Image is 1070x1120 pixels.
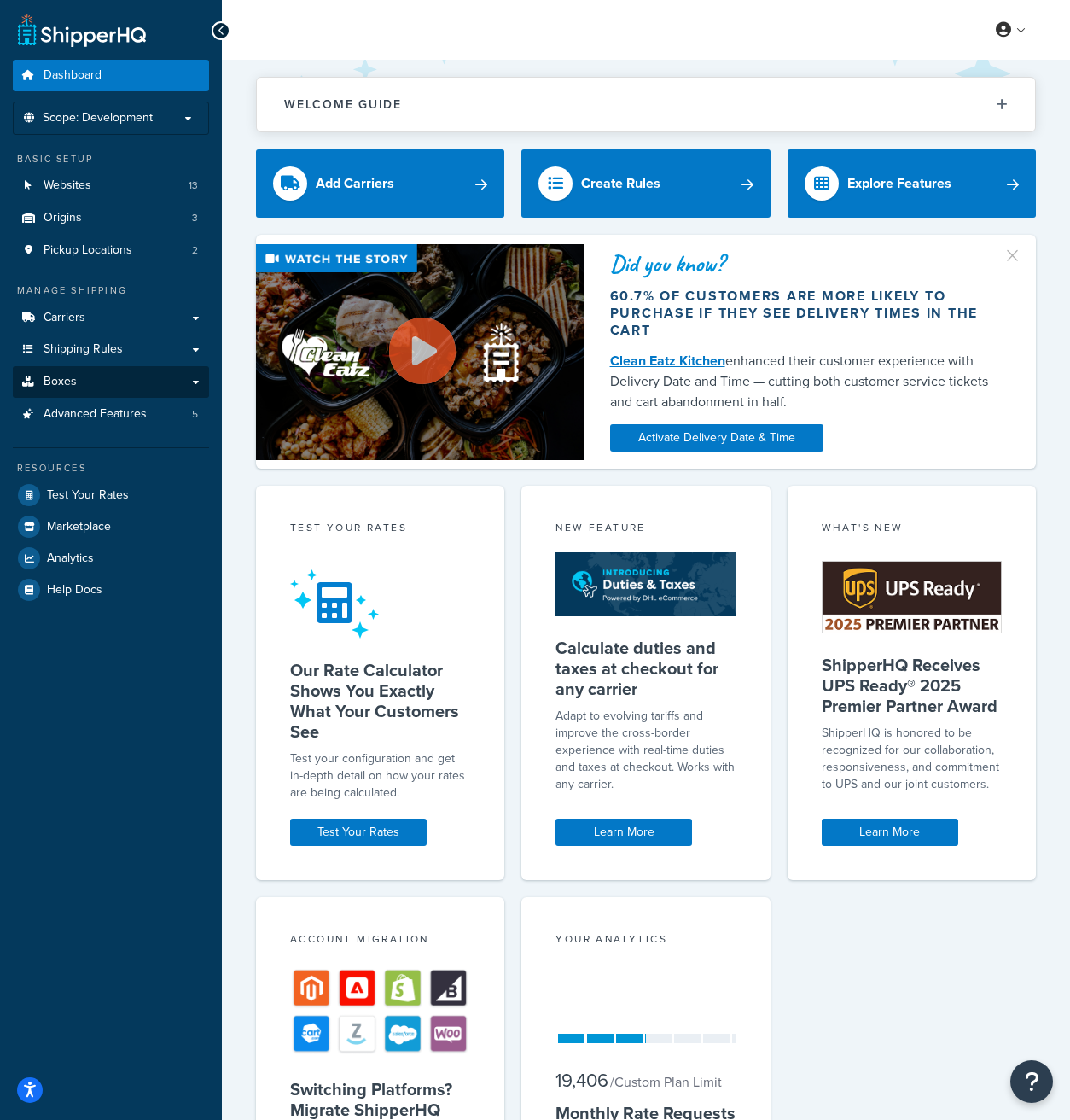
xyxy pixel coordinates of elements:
[1010,1060,1053,1103] button: Open Resource Center
[290,660,470,742] h5: Our Rate Calculator Shows You Exactly What Your Customers See
[822,655,1002,716] h5: ShipperHQ Receives UPS Ready® 2025 Premier Partner Award
[581,172,660,195] div: Create Rules
[47,551,94,566] span: Analytics
[610,351,1010,412] div: enhanced their customer experience with Delivery Date and Time — cutting both customer service ti...
[192,243,198,258] span: 2
[290,750,470,802] div: Test your configuration and get in-depth detail on how your rates are being calculated.
[555,819,692,846] a: Learn More
[13,170,209,201] a: Websites13
[44,407,147,422] span: Advanced Features
[44,178,91,193] span: Websites
[256,149,504,218] a: Add Carriers
[13,480,209,510] a: Test Your Rates
[13,283,209,298] div: Manage Shipping
[555,520,736,540] div: New Feature
[316,172,394,195] div: Add Carriers
[290,520,470,540] div: Test your rates
[13,202,209,234] a: Origins3
[555,708,736,793] p: Adapt to evolving tariffs and improve the cross-border experience with real-time duties and taxes...
[13,152,209,166] div: Basic Setup
[13,302,209,334] a: Carriers
[555,931,736,951] div: Your Analytics
[43,111,153,125] span: Scope: Development
[610,288,1010,339] div: 60.7% of customers are more likely to purchase if they see delivery times in the cart
[47,583,102,598] span: Help Docs
[13,575,209,605] a: Help Docs
[290,931,470,951] div: Account Migration
[610,252,1010,276] div: Did you know?
[257,78,1035,131] button: Welcome Guide
[788,149,1036,218] a: Explore Features
[822,725,1002,793] p: ShipperHQ is honored to be recognized for our collaboration, responsiveness, and commitment to UP...
[44,311,85,325] span: Carriers
[13,543,209,574] a: Analytics
[44,342,123,357] span: Shipping Rules
[189,178,198,193] span: 13
[13,366,209,398] a: Boxes
[13,399,209,430] a: Advanced Features5
[610,424,823,452] a: Activate Delivery Date & Time
[13,202,209,234] li: Origins
[47,520,111,534] span: Marketplace
[822,819,958,846] a: Learn More
[44,68,102,83] span: Dashboard
[822,520,1002,540] div: What's New
[47,488,129,503] span: Test Your Rates
[192,211,198,225] span: 3
[13,170,209,201] li: Websites
[610,1072,722,1092] small: / Custom Plan Limit
[13,511,209,542] a: Marketplace
[555,1066,608,1094] span: 19,406
[44,375,77,389] span: Boxes
[555,638,736,699] h5: Calculate duties and taxes at checkout for any carrier
[13,399,209,430] li: Advanced Features
[13,461,209,475] div: Resources
[44,211,82,225] span: Origins
[13,235,209,266] li: Pickup Locations
[521,149,770,218] a: Create Rules
[13,235,209,266] a: Pickup Locations2
[256,244,584,461] img: Video thumbnail
[13,60,209,91] a: Dashboard
[610,351,725,370] a: Clean Eatz Kitchen
[290,819,427,846] a: Test Your Rates
[284,98,402,111] h2: Welcome Guide
[847,172,951,195] div: Explore Features
[13,334,209,365] a: Shipping Rules
[192,407,198,422] span: 5
[44,243,132,258] span: Pickup Locations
